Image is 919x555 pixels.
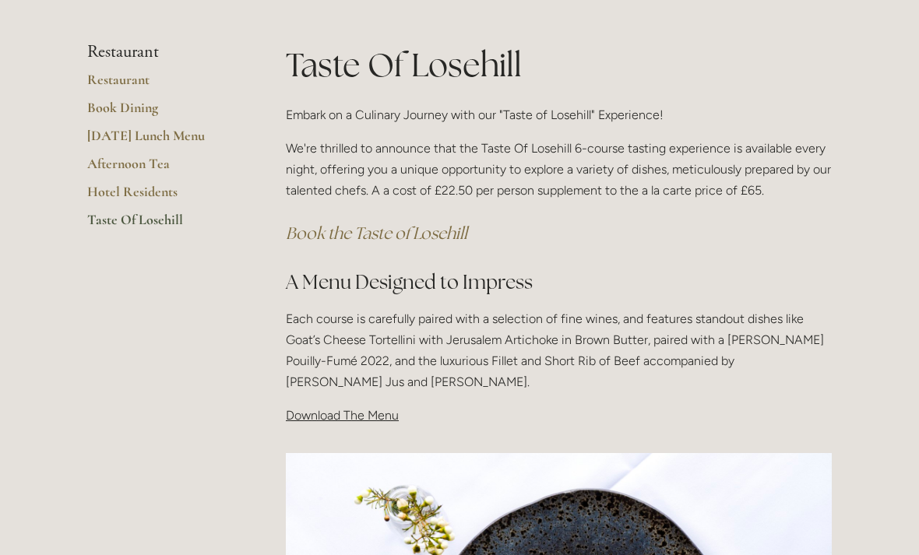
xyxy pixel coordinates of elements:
a: Afternoon Tea [87,155,236,183]
p: Each course is carefully paired with a selection of fine wines, and features standout dishes like... [286,308,832,393]
li: Restaurant [87,42,236,62]
h1: Taste Of Losehill [286,42,832,88]
a: Taste Of Losehill [87,211,236,239]
a: [DATE] Lunch Menu [87,127,236,155]
a: Restaurant [87,71,236,99]
h2: A Menu Designed to Impress [286,269,832,296]
p: Embark on a Culinary Journey with our "Taste of Losehill" Experience! [286,104,832,125]
span: Download The Menu [286,408,399,423]
p: We're thrilled to announce that the Taste Of Losehill 6-course tasting experience is available ev... [286,138,832,202]
a: Hotel Residents [87,183,236,211]
a: Book the Taste of Losehill [286,223,467,244]
a: Book Dining [87,99,236,127]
